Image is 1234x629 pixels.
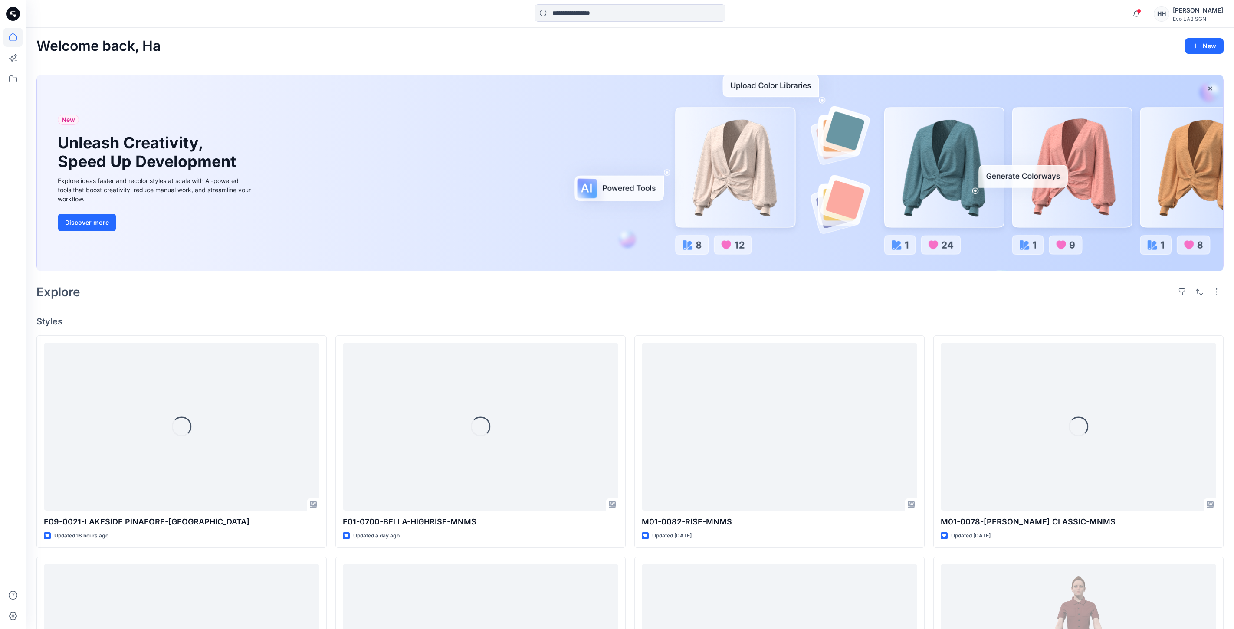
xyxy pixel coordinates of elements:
h1: Unleash Creativity, Speed Up Development [58,134,240,171]
p: M01-0082-RISE-MNMS [642,516,917,528]
div: HH [1154,6,1169,22]
p: Updated 18 hours ago [54,531,108,541]
p: Updated [DATE] [951,531,991,541]
h2: Explore [36,285,80,299]
h4: Styles [36,316,1224,327]
div: Explore ideas faster and recolor styles at scale with AI-powered tools that boost creativity, red... [58,176,253,203]
p: Updated [DATE] [652,531,692,541]
p: F01-0700-BELLA-HIGHRISE-MNMS [343,516,618,528]
button: Discover more [58,214,116,231]
div: Evo LAB SGN [1173,16,1223,22]
div: [PERSON_NAME] [1173,5,1223,16]
button: New [1185,38,1224,54]
p: Updated a day ago [353,531,400,541]
a: Discover more [58,214,253,231]
h2: Welcome back, Ha [36,38,161,54]
p: M01-0078-[PERSON_NAME] CLASSIC-MNMS [941,516,1216,528]
p: F09-0021-LAKESIDE PINAFORE-[GEOGRAPHIC_DATA] [44,516,319,528]
span: New [62,115,75,125]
